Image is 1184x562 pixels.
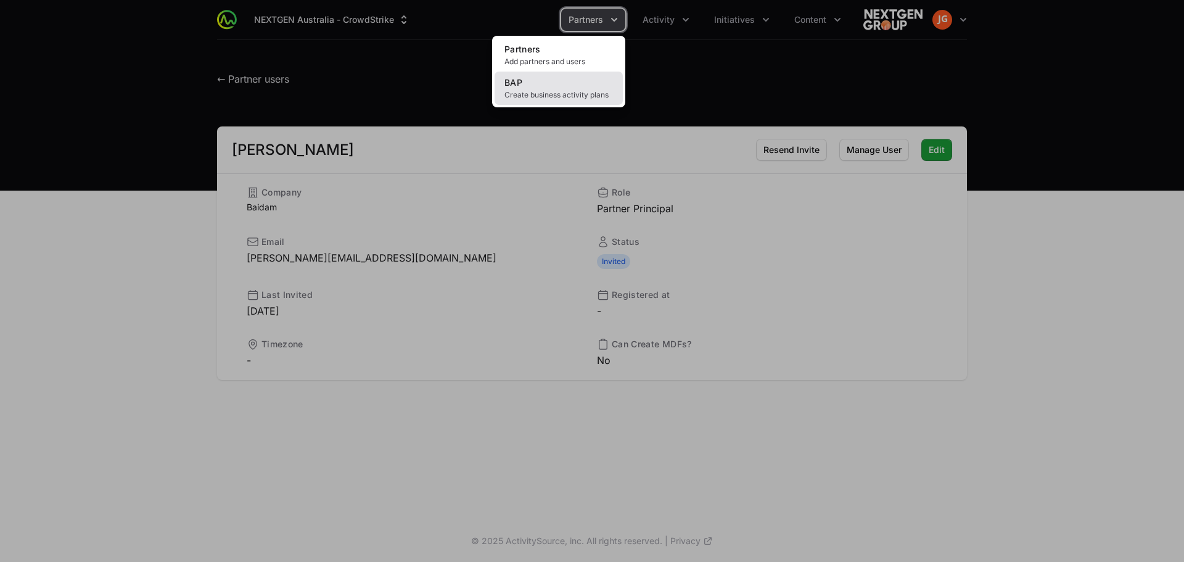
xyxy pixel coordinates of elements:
[504,90,613,100] span: Create business activity plans
[504,57,613,67] span: Add partners and users
[504,44,541,54] span: Partners
[237,9,849,31] div: Main navigation
[561,9,625,31] div: Partners menu
[504,77,522,88] span: BAP
[495,38,623,72] a: PartnersAdd partners and users
[495,72,623,105] a: BAPCreate business activity plans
